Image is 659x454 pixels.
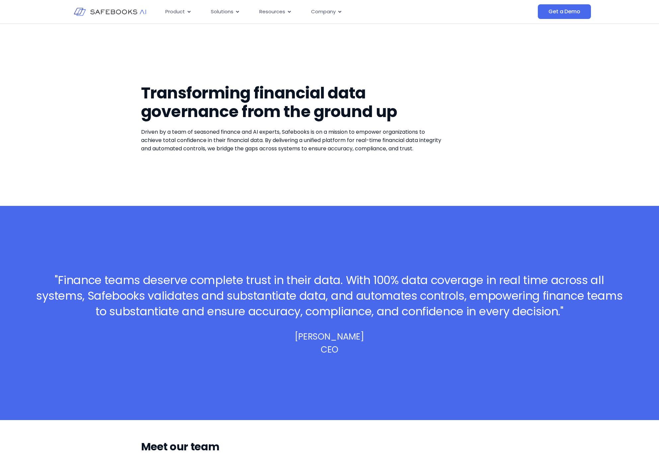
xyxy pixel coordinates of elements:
span: Driven by a team of seasoned finance and AI experts, Safebooks is on a mission to empower organiz... [141,128,441,152]
a: Get a Demo [538,4,591,19]
p: CEO [321,346,338,354]
div: Menu Toggle [160,5,471,18]
span: Product [165,8,185,16]
h3: "Finance teams deserve complete trust in their data. With 100% data coverage in real time across ... [33,272,626,319]
span: Get a Demo [548,8,580,15]
h1: Transforming financial data governance from the ground up [141,84,443,121]
span: Company [311,8,336,16]
p: [PERSON_NAME] [295,333,364,341]
span: Resources [259,8,285,16]
h3: Meet our team [141,440,518,453]
nav: Menu [160,5,471,18]
span: Solutions [211,8,233,16]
